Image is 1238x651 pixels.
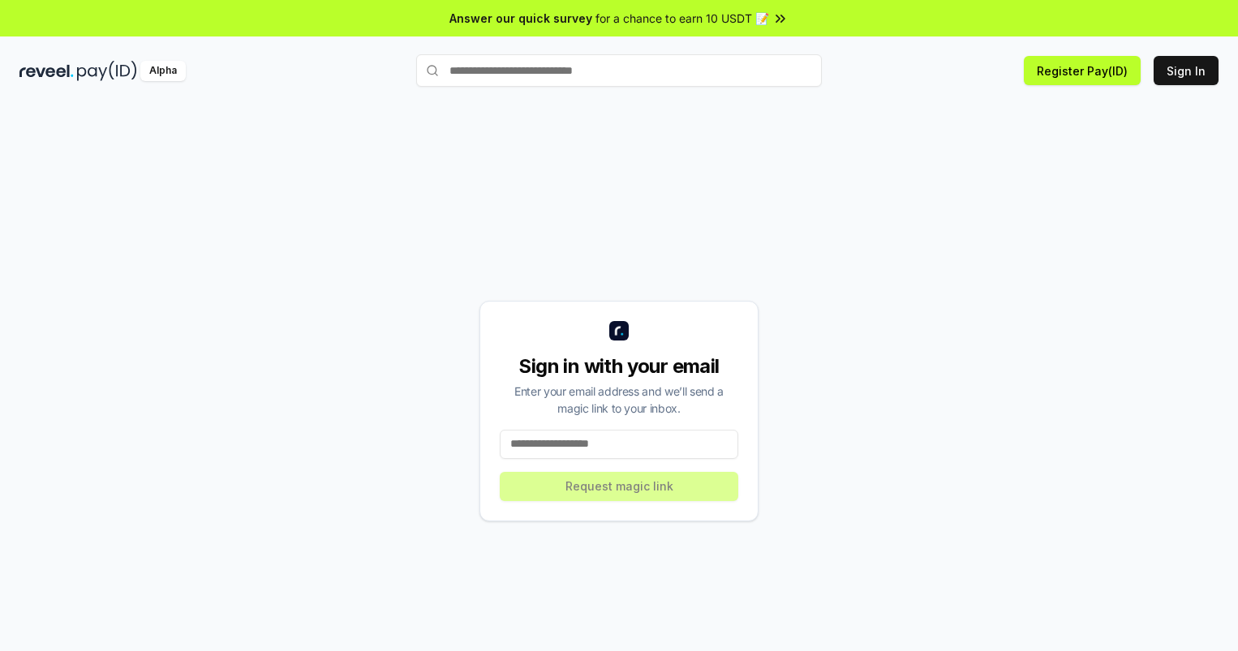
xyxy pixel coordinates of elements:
img: pay_id [77,61,137,81]
button: Sign In [1154,56,1219,85]
div: Sign in with your email [500,353,738,379]
div: Enter your email address and we’ll send a magic link to your inbox. [500,383,738,417]
button: Register Pay(ID) [1024,56,1141,85]
div: Alpha [140,61,186,81]
span: for a chance to earn 10 USDT 📝 [595,10,769,27]
img: logo_small [609,321,629,340]
img: reveel_dark [19,61,74,81]
span: Answer our quick survey [449,10,592,27]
